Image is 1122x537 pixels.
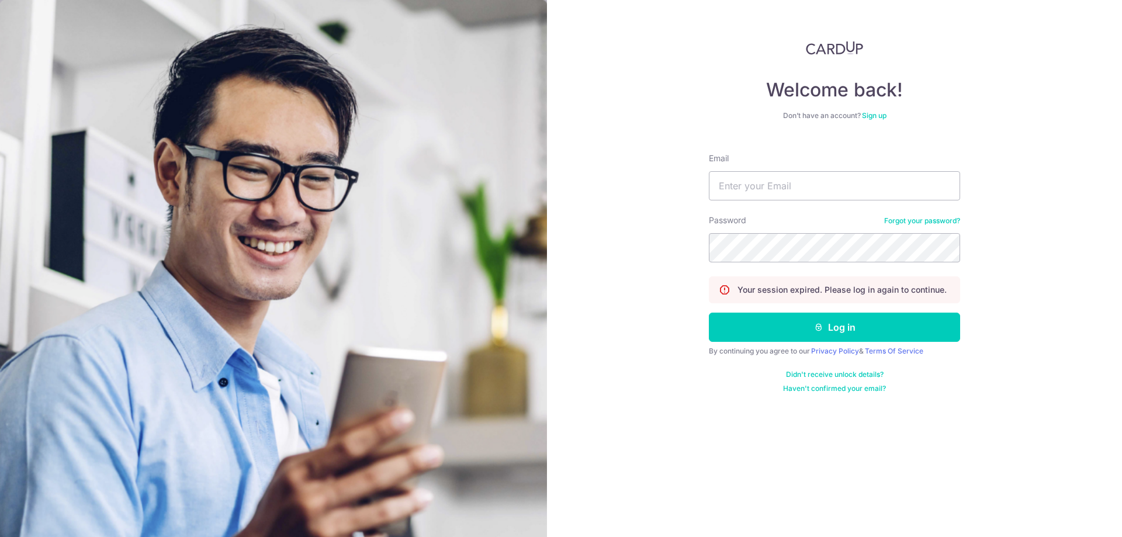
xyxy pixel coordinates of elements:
[709,78,960,102] h4: Welcome back!
[884,216,960,226] a: Forgot your password?
[709,171,960,200] input: Enter your Email
[709,313,960,342] button: Log in
[737,284,947,296] p: Your session expired. Please log in again to continue.
[709,111,960,120] div: Don’t have an account?
[865,347,923,355] a: Terms Of Service
[811,347,859,355] a: Privacy Policy
[783,384,886,393] a: Haven't confirmed your email?
[709,214,746,226] label: Password
[709,347,960,356] div: By continuing you agree to our &
[786,370,884,379] a: Didn't receive unlock details?
[862,111,886,120] a: Sign up
[709,153,729,164] label: Email
[806,41,863,55] img: CardUp Logo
